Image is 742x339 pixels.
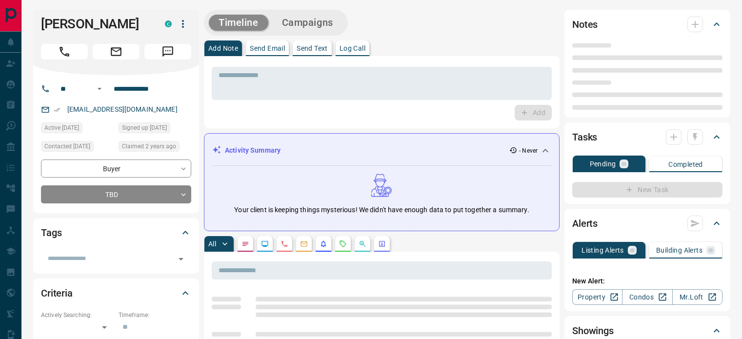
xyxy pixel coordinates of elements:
[572,129,597,145] h2: Tasks
[340,45,365,52] p: Log Call
[44,123,79,133] span: Active [DATE]
[119,122,191,136] div: Sun Nov 06 2022
[41,221,191,244] div: Tags
[41,281,191,305] div: Criteria
[174,252,188,266] button: Open
[41,285,73,301] h2: Criteria
[378,240,386,248] svg: Agent Actions
[94,83,105,95] button: Open
[572,212,722,235] div: Alerts
[41,225,61,240] h2: Tags
[572,323,614,339] h2: Showings
[119,141,191,155] div: Mon Nov 07 2022
[272,15,343,31] button: Campaigns
[519,146,538,155] p: - Never
[41,141,114,155] div: Sun Nov 13 2022
[672,289,722,305] a: Mr.Loft
[572,276,722,286] p: New Alert:
[93,44,140,60] span: Email
[41,311,114,319] p: Actively Searching:
[281,240,288,248] svg: Calls
[234,205,529,215] p: Your client is keeping things mysterious! We didn't have enough data to put together a summary.
[572,13,722,36] div: Notes
[241,240,249,248] svg: Notes
[41,185,191,203] div: TBD
[122,123,167,133] span: Signed up [DATE]
[165,20,172,27] div: condos.ca
[41,44,88,60] span: Call
[44,141,90,151] span: Contacted [DATE]
[212,141,551,160] div: Activity Summary- Never
[668,161,703,168] p: Completed
[656,247,702,254] p: Building Alerts
[54,106,60,113] svg: Email Verified
[590,160,616,167] p: Pending
[41,16,150,32] h1: [PERSON_NAME]
[572,125,722,149] div: Tasks
[144,44,191,60] span: Message
[572,216,598,231] h2: Alerts
[119,311,191,319] p: Timeframe:
[41,122,114,136] div: Sun Nov 06 2022
[300,240,308,248] svg: Emails
[122,141,176,151] span: Claimed 2 years ago
[261,240,269,248] svg: Lead Browsing Activity
[320,240,327,248] svg: Listing Alerts
[250,45,285,52] p: Send Email
[582,247,624,254] p: Listing Alerts
[208,45,238,52] p: Add Note
[209,15,268,31] button: Timeline
[208,240,216,247] p: All
[297,45,328,52] p: Send Text
[225,145,281,156] p: Activity Summary
[622,289,672,305] a: Condos
[339,240,347,248] svg: Requests
[359,240,366,248] svg: Opportunities
[572,289,622,305] a: Property
[67,105,178,113] a: [EMAIL_ADDRESS][DOMAIN_NAME]
[572,17,598,32] h2: Notes
[41,160,191,178] div: Buyer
